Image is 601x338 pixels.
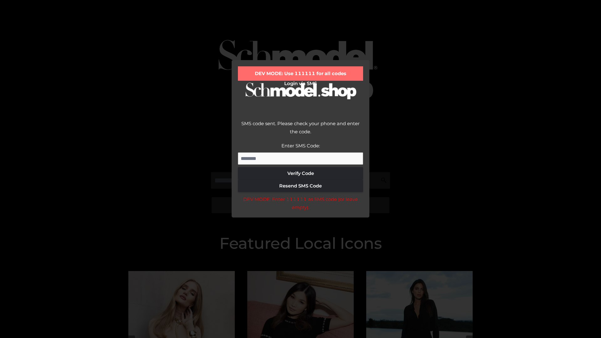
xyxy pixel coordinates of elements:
[238,195,363,211] div: DEV MODE: Enter 111111 as SMS code (or leave empty).
[238,66,363,81] div: DEV MODE: Use 111111 for all codes
[238,180,363,192] button: Resend SMS Code
[281,143,320,149] label: Enter SMS Code:
[238,120,363,142] div: SMS code sent. Please check your phone and enter the code.
[238,81,363,86] h2: Login via SMS
[238,167,363,180] button: Verify Code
